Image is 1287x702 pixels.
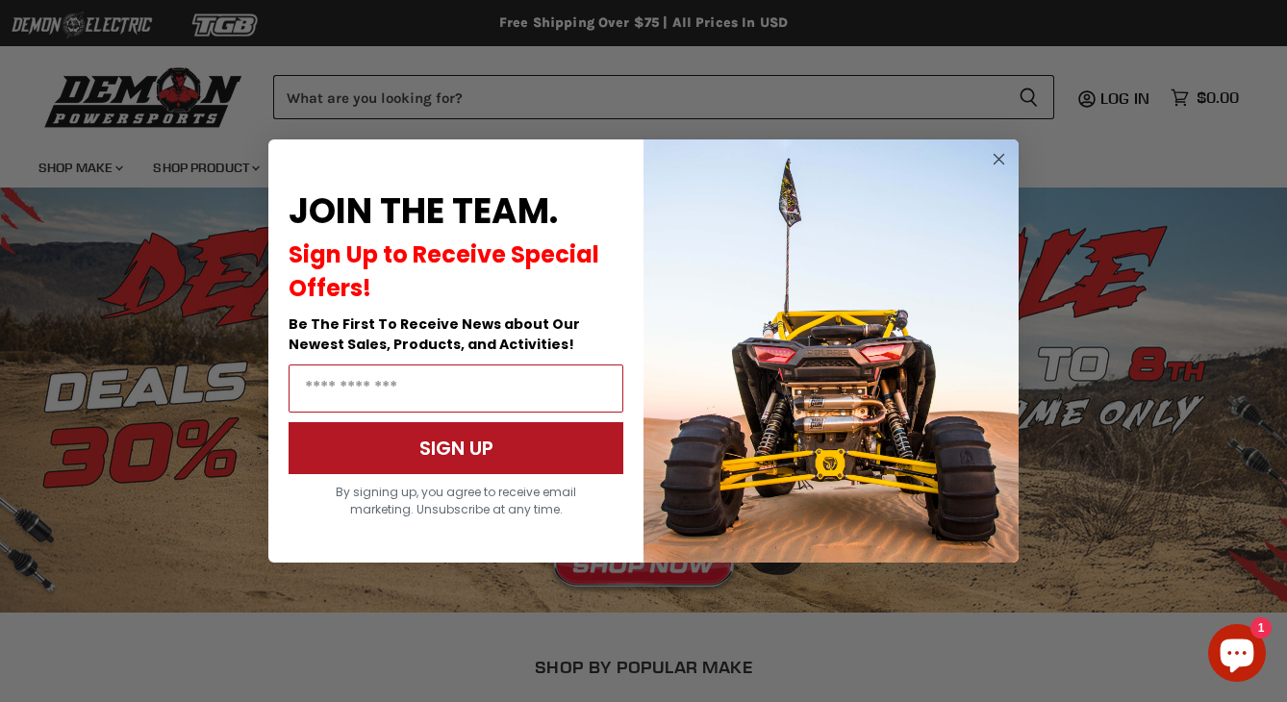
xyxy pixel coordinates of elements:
span: Sign Up to Receive Special Offers! [289,238,599,304]
span: By signing up, you agree to receive email marketing. Unsubscribe at any time. [336,484,576,517]
span: JOIN THE TEAM. [289,187,558,236]
button: SIGN UP [289,422,623,474]
span: Be The First To Receive News about Our Newest Sales, Products, and Activities! [289,314,580,354]
button: Close dialog [987,147,1011,171]
input: Email Address [289,364,623,413]
inbox-online-store-chat: Shopify online store chat [1202,624,1272,687]
img: a9095488-b6e7-41ba-879d-588abfab540b.jpeg [643,139,1019,563]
